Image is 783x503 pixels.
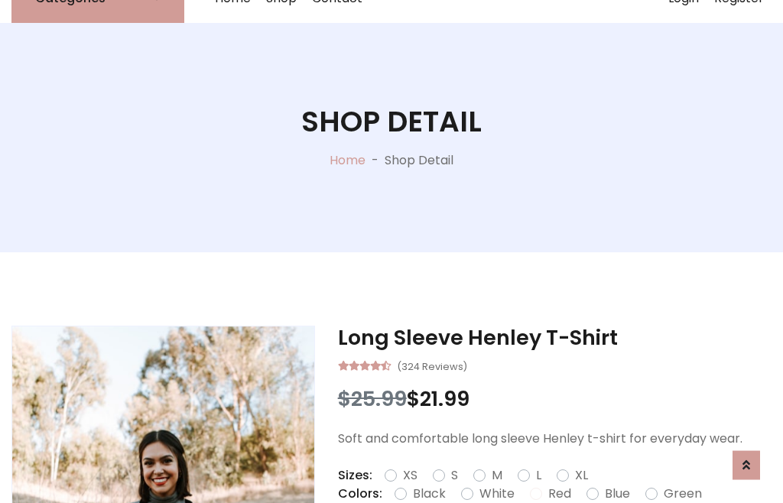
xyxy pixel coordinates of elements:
[420,385,469,413] span: 21.99
[492,466,502,485] label: M
[330,151,366,169] a: Home
[413,485,446,503] label: Black
[338,466,372,485] p: Sizes:
[338,387,772,411] h3: $
[451,466,458,485] label: S
[338,385,407,413] span: $25.99
[301,105,482,139] h1: Shop Detail
[338,326,772,350] h3: Long Sleeve Henley T-Shirt
[403,466,417,485] label: XS
[536,466,541,485] label: L
[338,485,382,503] p: Colors:
[605,485,630,503] label: Blue
[366,151,385,170] p: -
[385,151,453,170] p: Shop Detail
[548,485,571,503] label: Red
[397,356,467,375] small: (324 Reviews)
[479,485,515,503] label: White
[575,466,588,485] label: XL
[338,430,772,448] p: Soft and comfortable long sleeve Henley t-shirt for everyday wear.
[664,485,702,503] label: Green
